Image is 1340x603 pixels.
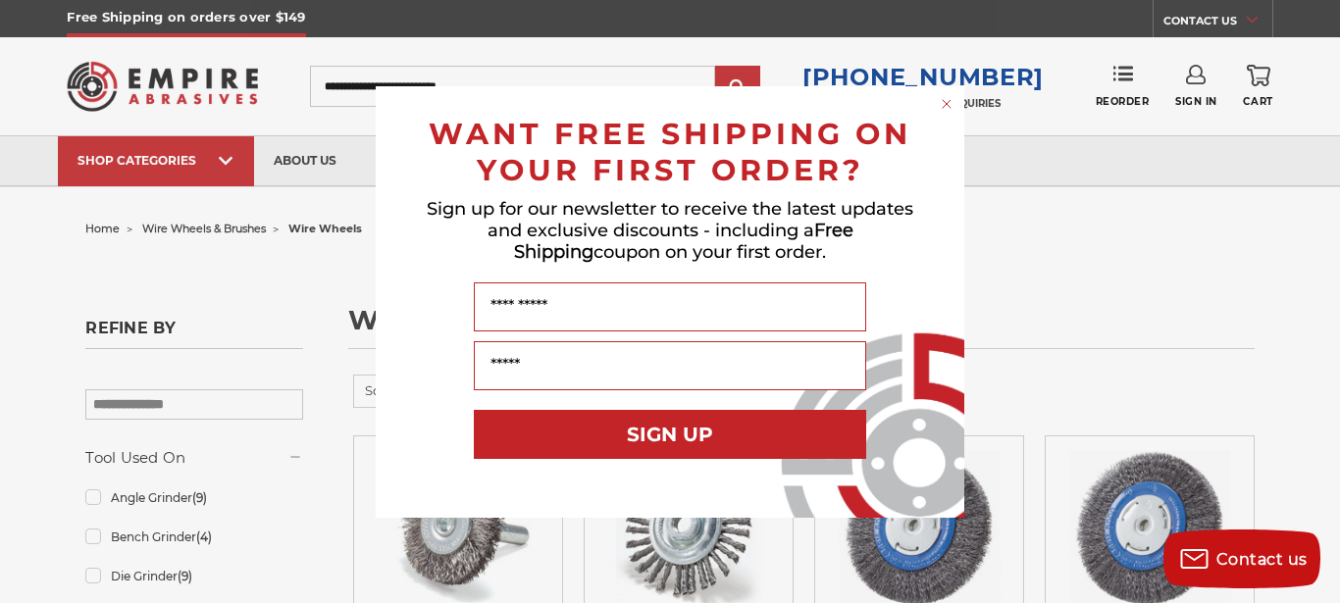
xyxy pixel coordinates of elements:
button: SIGN UP [474,410,866,459]
button: Contact us [1163,529,1320,588]
span: Free Shipping [514,220,853,263]
button: Close dialog [937,94,956,114]
span: WANT FREE SHIPPING ON YOUR FIRST ORDER? [429,116,911,188]
span: Contact us [1216,550,1308,569]
span: Sign up for our newsletter to receive the latest updates and exclusive discounts - including a co... [427,198,913,263]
